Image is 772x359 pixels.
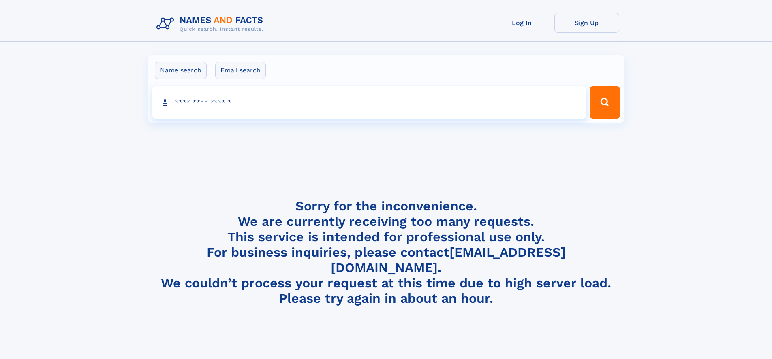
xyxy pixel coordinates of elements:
[331,244,566,275] a: [EMAIL_ADDRESS][DOMAIN_NAME]
[215,62,266,79] label: Email search
[155,62,207,79] label: Name search
[490,13,554,33] a: Log In
[153,198,619,306] h4: Sorry for the inconvenience. We are currently receiving too many requests. This service is intend...
[152,86,586,119] input: search input
[554,13,619,33] a: Sign Up
[153,13,270,35] img: Logo Names and Facts
[590,86,620,119] button: Search Button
